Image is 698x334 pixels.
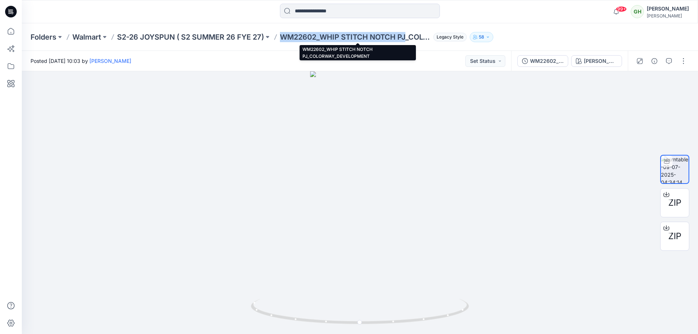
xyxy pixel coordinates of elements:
a: Folders [31,32,56,42]
div: [PERSON_NAME] [647,13,689,19]
div: [PERSON_NAME] [647,4,689,13]
button: 58 [470,32,493,42]
p: 58 [479,33,484,41]
button: Details [649,55,660,67]
span: 99+ [616,6,627,12]
button: Legacy Style [430,32,467,42]
div: [PERSON_NAME] BFC13-03 [584,57,617,65]
a: S2-26 JOYSPUN ( S2 SUMMER 26 FYE 27) [117,32,264,42]
div: GH [631,5,644,18]
span: ZIP [668,196,681,209]
a: Walmart [72,32,101,42]
div: WM22602_WHIP STITCH NOTCH PJ_COLORWAY_DEVELOPMENT [530,57,563,65]
a: [PERSON_NAME] [89,58,131,64]
p: WM22602_WHIP STITCH NOTCH PJ_COLORWAY_DEVELOPMENT [280,32,430,42]
span: ZIP [668,230,681,243]
button: WM22602_WHIP STITCH NOTCH PJ_COLORWAY_DEVELOPMENT [517,55,568,67]
img: turntable-09-07-2025-04:34:14 [661,156,689,183]
span: Posted [DATE] 10:03 by [31,57,131,65]
span: Legacy Style [433,33,467,41]
button: [PERSON_NAME] BFC13-03 [571,55,622,67]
